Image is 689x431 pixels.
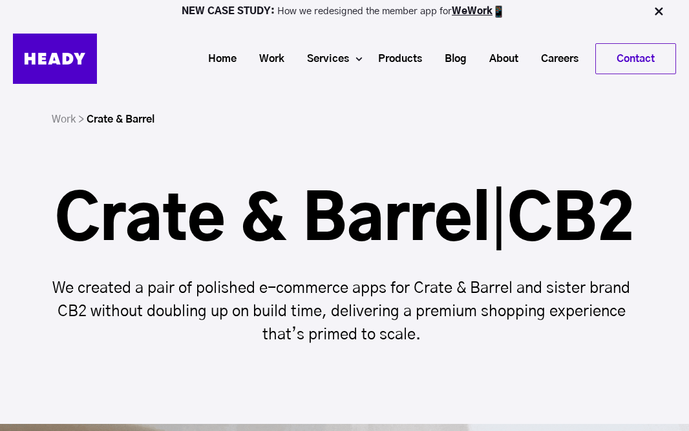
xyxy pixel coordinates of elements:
[493,5,505,18] img: app emoji
[243,47,291,71] a: Work
[429,47,473,71] a: Blog
[6,5,683,18] p: How we redesigned the member app for
[291,47,355,71] a: Services
[452,6,493,16] a: WeWork
[52,114,84,125] a: Work >
[13,34,97,84] img: Heady_Logo_Web-01 (1)
[362,47,429,71] a: Products
[473,47,525,71] a: About
[652,5,665,18] img: Close Bar
[525,47,585,71] a: Careers
[192,47,243,71] a: Home
[596,44,675,74] a: Contact
[491,190,507,252] span: |
[182,6,277,16] strong: NEW CASE STUDY:
[110,43,676,74] div: Navigation Menu
[37,190,652,252] h1: Crate & Barrel CB2
[37,277,652,346] p: We created a pair of polished e-commerce apps for Crate & Barrel and sister brand CB2 without dou...
[87,110,154,129] li: Crate & Barrel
